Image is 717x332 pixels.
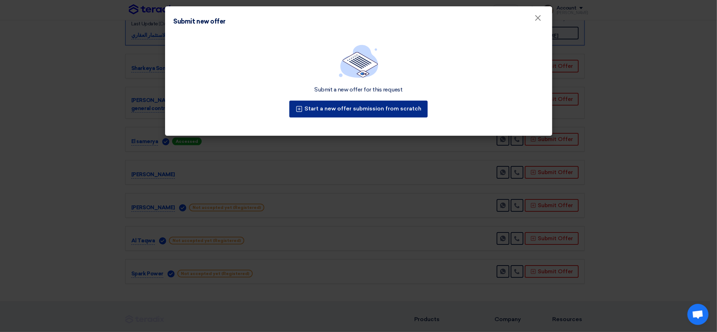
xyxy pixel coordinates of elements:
button: Close [529,11,547,25]
button: Start a new offer submission from scratch [289,101,428,117]
div: Submit a new offer for this request [314,86,402,94]
span: × [535,13,542,27]
img: empty_state_list.svg [339,45,378,78]
div: Submit new offer [174,17,226,26]
div: Open chat [687,304,709,325]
